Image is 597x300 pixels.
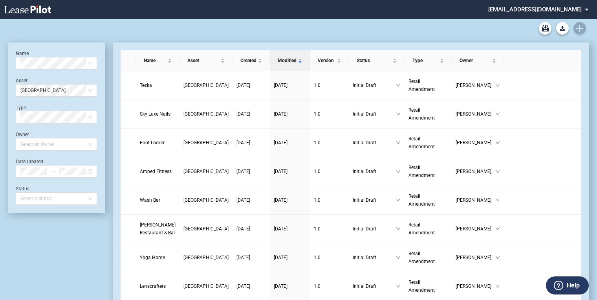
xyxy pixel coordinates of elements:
[274,81,306,89] a: [DATE]
[140,167,176,175] a: Amped Fitness
[408,280,435,293] span: Retail Amendment
[236,255,250,260] span: [DATE]
[408,135,448,151] a: Retail Amendment
[274,254,306,261] a: [DATE]
[408,165,435,178] span: Retail Amendment
[140,222,176,236] span: J. Marks Restaurant & Bar
[353,282,396,290] span: Initial Draft
[405,50,452,71] th: Type
[140,255,165,260] span: Yoga Home
[140,283,166,289] span: Lenscrafters
[140,282,176,290] a: Lenscrafters
[554,22,571,35] md-menu: Download Blank Form List
[144,57,166,64] span: Name
[495,255,500,260] span: down
[314,254,345,261] a: 1.0
[183,139,229,147] a: [GEOGRAPHIC_DATA]
[274,83,288,88] span: [DATE]
[456,167,495,175] span: [PERSON_NAME]
[353,254,396,261] span: Initial Draft
[396,198,401,202] span: down
[233,50,270,71] th: Created
[140,169,172,174] span: Amped Fitness
[236,111,250,117] span: [DATE]
[495,198,500,202] span: down
[140,110,176,118] a: Sky Luxe Nails
[357,57,391,64] span: Status
[314,139,345,147] a: 1.0
[140,221,176,237] a: [PERSON_NAME] Restaurant & Bar
[236,139,266,147] a: [DATE]
[240,57,256,64] span: Created
[539,22,551,35] a: Archive
[314,226,320,232] span: 1 . 0
[314,83,320,88] span: 1 . 0
[396,83,401,88] span: down
[314,140,320,145] span: 1 . 0
[452,50,504,71] th: Owner
[274,225,306,233] a: [DATE]
[456,139,495,147] span: [PERSON_NAME]
[408,77,448,93] a: Retail Amendment
[236,196,266,204] a: [DATE]
[236,169,250,174] span: [DATE]
[353,225,396,233] span: Initial Draft
[456,110,495,118] span: [PERSON_NAME]
[274,111,288,117] span: [DATE]
[460,57,491,64] span: Owner
[556,22,569,35] button: Download Blank Form
[353,110,396,118] span: Initial Draft
[314,110,345,118] a: 1.0
[236,140,250,145] span: [DATE]
[396,140,401,145] span: down
[274,226,288,232] span: [DATE]
[456,254,495,261] span: [PERSON_NAME]
[183,283,229,289] span: Pompano Citi Centre
[314,225,345,233] a: 1.0
[183,111,229,117] span: Pompano Citi Centre
[456,81,495,89] span: [PERSON_NAME]
[136,50,179,71] th: Name
[183,226,229,232] span: Pompano Citi Centre
[16,159,43,164] label: Date Created
[314,282,345,290] a: 1.0
[140,139,176,147] a: Foot Locker
[408,222,435,236] span: Retail Amendment
[408,192,448,208] a: Retail Amendment
[314,283,320,289] span: 1 . 0
[50,169,56,174] span: to
[353,139,396,147] span: Initial Draft
[274,196,306,204] a: [DATE]
[274,110,306,118] a: [DATE]
[20,85,92,96] span: Pompano Citi Centre
[274,167,306,175] a: [DATE]
[179,50,233,71] th: Asset
[236,283,250,289] span: [DATE]
[236,110,266,118] a: [DATE]
[456,196,495,204] span: [PERSON_NAME]
[495,169,500,174] span: down
[183,167,229,175] a: [GEOGRAPHIC_DATA]
[495,112,500,116] span: down
[412,57,438,64] span: Type
[314,197,320,203] span: 1 . 0
[353,196,396,204] span: Initial Draft
[408,193,435,207] span: Retail Amendment
[495,226,500,231] span: down
[183,197,229,203] span: Pompano Citi Centre
[140,111,170,117] span: Sky Luxe Nails
[183,140,229,145] span: Pompano Citi Centre
[183,110,229,118] a: [GEOGRAPHIC_DATA]
[236,81,266,89] a: [DATE]
[456,225,495,233] span: [PERSON_NAME]
[408,278,448,294] a: Retail Amendment
[236,167,266,175] a: [DATE]
[278,57,297,64] span: Modified
[140,196,176,204] a: Wash Bar
[314,169,320,174] span: 1 . 0
[183,196,229,204] a: [GEOGRAPHIC_DATA]
[408,164,448,179] a: Retail Amendment
[274,139,306,147] a: [DATE]
[183,255,229,260] span: Pompano Citi Centre
[456,282,495,290] span: [PERSON_NAME]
